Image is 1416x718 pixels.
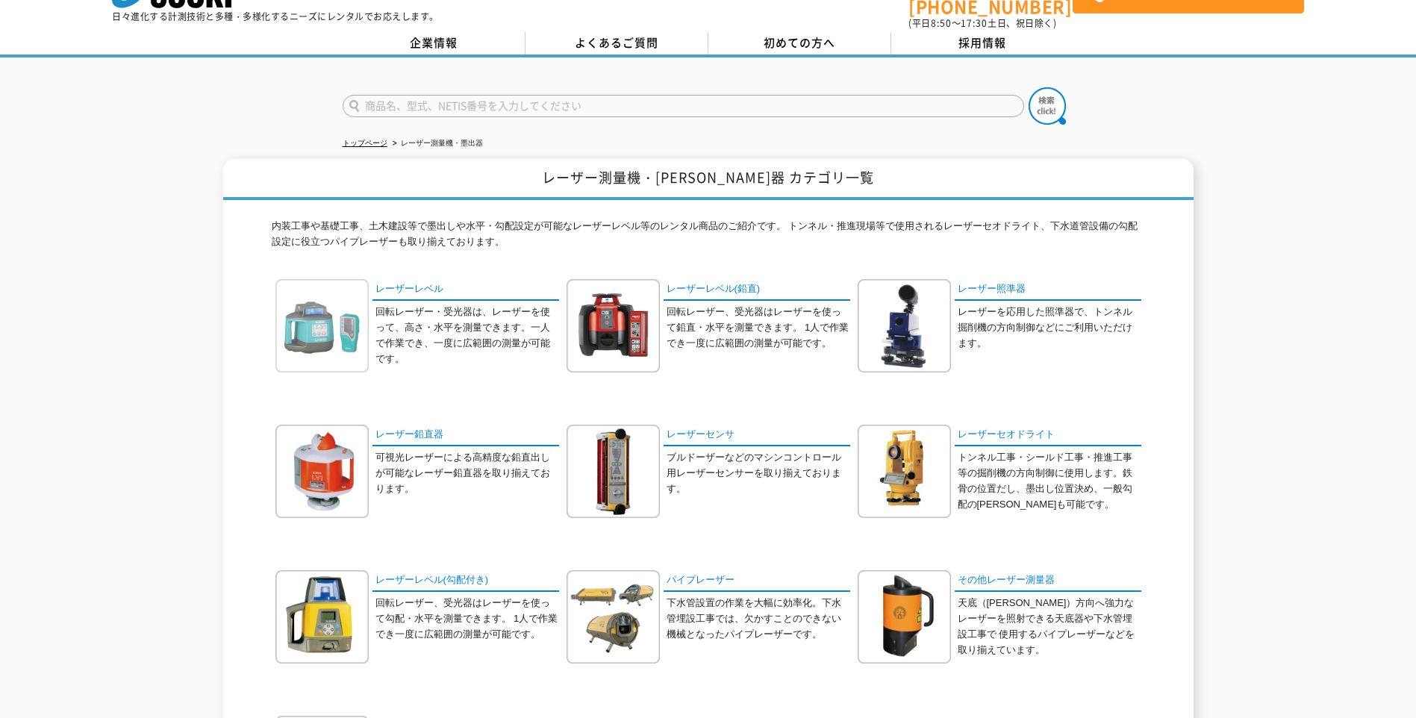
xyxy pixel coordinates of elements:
[708,32,891,54] a: 初めての方へ
[1029,87,1066,125] img: btn_search.png
[223,159,1194,200] h1: レーザー測量機・[PERSON_NAME]器 カテゴリ一覧
[372,279,559,301] a: レーザーレベル
[955,570,1141,592] a: その他レーザー測量器
[764,34,835,51] span: 初めての方へ
[567,279,660,372] img: レーザーレベル(鉛直)
[525,32,708,54] a: よくあるご質問
[375,596,559,642] p: 回転レーザー、受光器はレーザーを使って勾配・水平を測量できます。 1人で作業でき一度に広範囲の測量が可能です。
[931,16,952,30] span: 8:50
[343,139,387,147] a: トップページ
[667,305,850,351] p: 回転レーザー、受光器はレーザーを使って鉛直・水平を測量できます。 1人で作業でき一度に広範囲の測量が可能です。
[955,425,1141,446] a: レーザーセオドライト
[343,32,525,54] a: 企業情報
[275,279,369,372] img: レーザーレベル
[958,596,1141,658] p: 天底（[PERSON_NAME]）方向へ強力なレーザーを照射できる天底器や下水管埋設工事で 使用するパイプレーザーなどを取り揃えています。
[390,136,483,152] li: レーザー測量機・墨出器
[112,12,439,21] p: 日々進化する計測技術と多種・多様化するニーズにレンタルでお応えします。
[664,570,850,592] a: パイプレーザー
[567,570,660,664] img: パイプレーザー
[858,570,951,664] img: その他レーザー測量器
[961,16,988,30] span: 17:30
[375,450,559,496] p: 可視光レーザーによる高精度な鉛直出しが可能なレーザー鉛直器を取り揃えております。
[667,450,850,496] p: ブルドーザーなどのマシンコントロール用レーザーセンサーを取り揃えております。
[275,425,369,518] img: レーザー鉛直器
[372,570,559,592] a: レーザーレベル(勾配付き)
[858,425,951,518] img: レーザーセオドライト
[908,16,1056,30] span: (平日 ～ 土日、祝日除く)
[958,305,1141,351] p: レーザーを応用した照準器で、トンネル掘削機の方向制御などにご利用いただけます。
[275,570,369,664] img: レーザーレベル(勾配付き)
[375,305,559,366] p: 回転レーザー・受光器は、レーザーを使って、高さ・水平を測量できます。一人で作業でき、一度に広範囲の測量が可能です。
[567,425,660,518] img: レーザーセンサ
[372,425,559,446] a: レーザー鉛直器
[343,95,1024,117] input: 商品名、型式、NETIS番号を入力してください
[664,425,850,446] a: レーザーセンサ
[664,279,850,301] a: レーザーレベル(鉛直)
[891,32,1074,54] a: 採用情報
[955,279,1141,301] a: レーザー照準器
[667,596,850,642] p: 下水管設置の作業を大幅に効率化。下水管埋設工事では、欠かすことのできない機械となったパイプレーザーです。
[858,279,951,372] img: レーザー照準器
[272,219,1145,257] p: 内装工事や基礎工事、土木建設等で墨出しや水平・勾配設定が可能なレーザーレベル等のレンタル商品のご紹介です。 トンネル・推進現場等で使用されるレーザーセオドライト、下水道管設備の勾配設定に役立つパ...
[958,450,1141,512] p: トンネル工事・シールド工事・推進工事等の掘削機の方向制御に使用します。鉄骨の位置だし、墨出し位置決め、一般勾配の[PERSON_NAME]も可能です。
